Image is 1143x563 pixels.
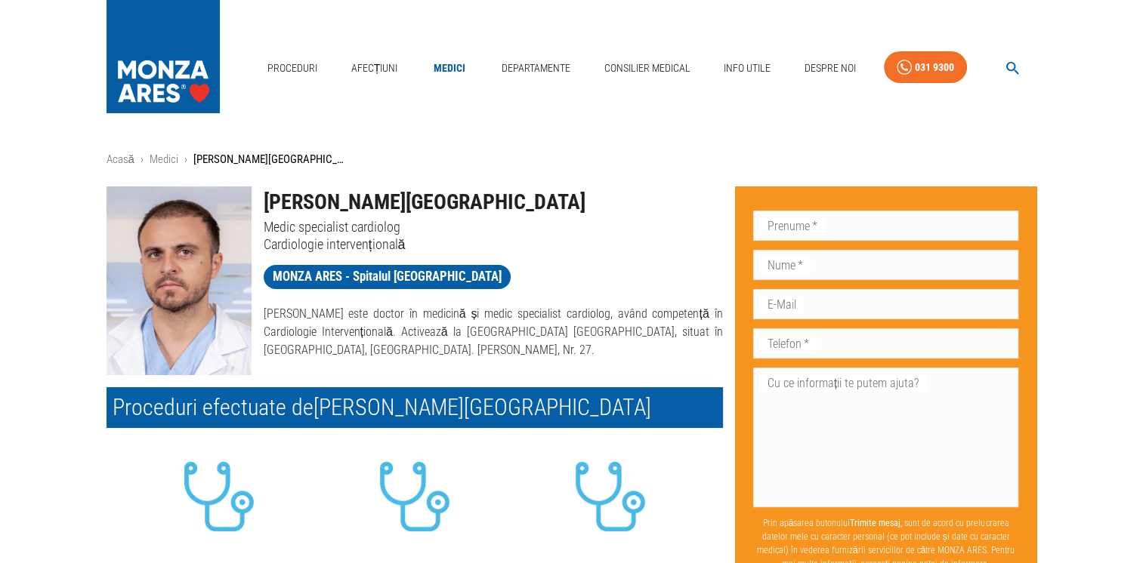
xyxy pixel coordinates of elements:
[425,53,474,84] a: Medici
[107,152,134,166] a: Acasă
[264,265,511,289] a: MONZA ARES - Spitalul [GEOGRAPHIC_DATA]
[718,53,777,84] a: Info Utile
[184,151,187,168] li: ›
[799,53,862,84] a: Despre Noi
[141,151,144,168] li: ›
[264,218,723,235] p: Medic specialist cardiolog
[107,387,723,428] h2: Proceduri efectuate de [PERSON_NAME][GEOGRAPHIC_DATA]
[107,151,1037,168] nav: breadcrumb
[496,53,576,84] a: Departamente
[264,235,723,253] p: Cardiologie intervențională
[345,53,404,84] a: Afecțiuni
[915,58,954,77] div: 031 9300
[264,267,511,286] span: MONZA ARES - Spitalul [GEOGRAPHIC_DATA]
[850,518,900,528] b: Trimite mesaj
[150,152,178,166] a: Medici
[193,151,344,168] p: [PERSON_NAME][GEOGRAPHIC_DATA]
[107,186,252,375] img: Dr. Silviu Dumitrașcu
[264,305,723,359] p: [PERSON_NAME] este doctor în medicină și medic specialist cardiolog, având competență în Cardiolo...
[264,186,723,218] h1: [PERSON_NAME][GEOGRAPHIC_DATA]
[598,53,696,84] a: Consilier Medical
[884,51,967,84] a: 031 9300
[261,53,323,84] a: Proceduri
